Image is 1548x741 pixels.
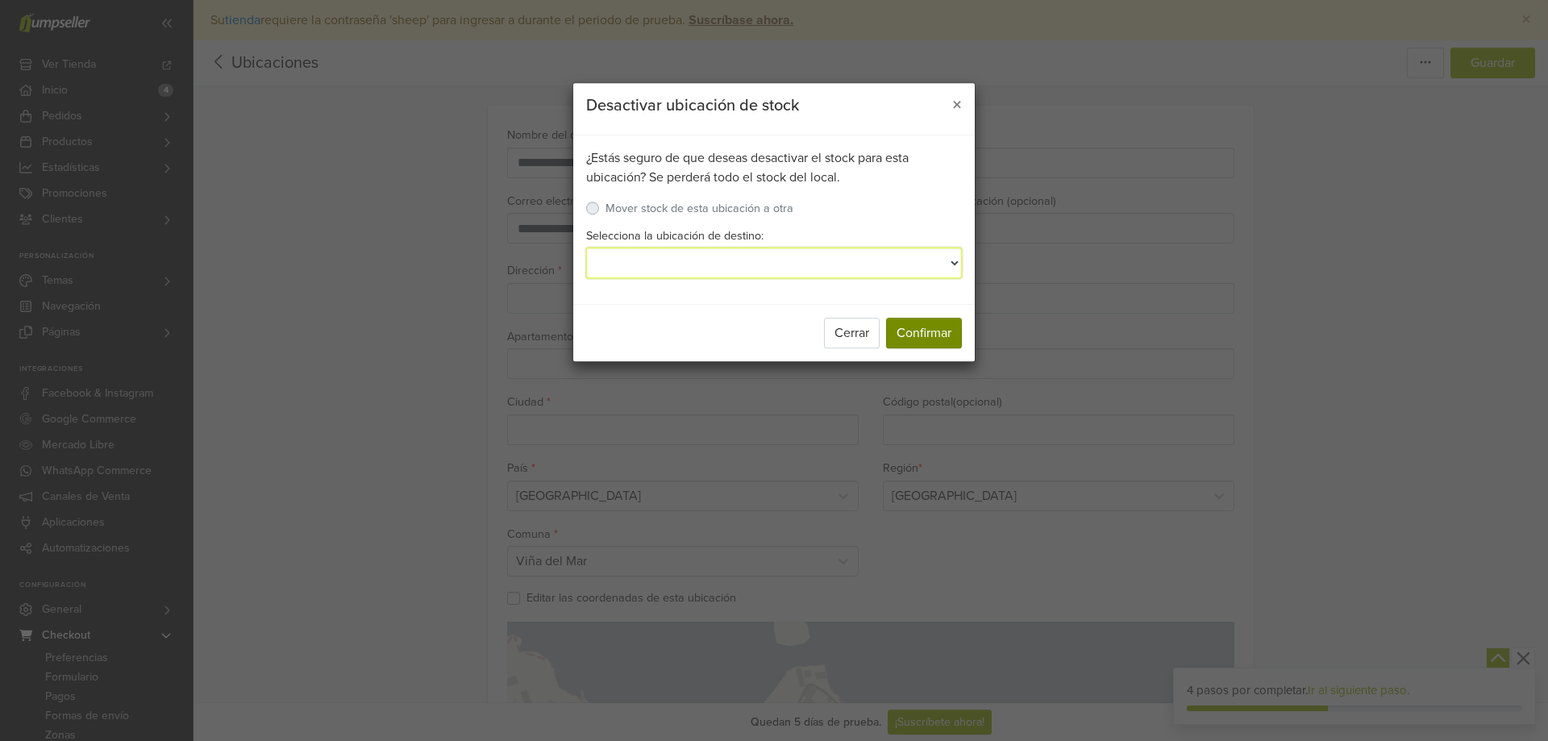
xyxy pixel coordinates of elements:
div: Desactivar ubicación de stock [586,96,799,115]
button: Confirmar [886,318,962,348]
label: Selecciona la ubicación de destino: [586,227,764,245]
button: Cerrar [824,318,880,348]
div: ¿Estás seguro de que deseas desactivar el stock para esta ubicación? Se perderá todo el stock del... [586,148,962,187]
span: × [952,94,962,117]
label: Mover stock de esta ubicación a otra [605,200,793,218]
